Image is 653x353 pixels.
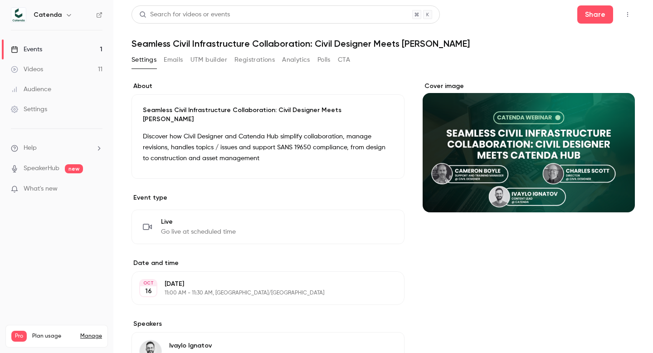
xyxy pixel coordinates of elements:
[132,38,635,49] h1: Seamless Civil Infrastructure Collaboration: Civil Designer Meets [PERSON_NAME]
[143,106,393,124] p: Seamless Civil Infrastructure Collaboration: Civil Designer Meets [PERSON_NAME]
[165,289,356,297] p: 11:00 AM - 11:30 AM, [GEOGRAPHIC_DATA]/[GEOGRAPHIC_DATA]
[145,287,152,296] p: 16
[234,53,275,67] button: Registrations
[80,333,102,340] a: Manage
[139,10,230,20] div: Search for videos or events
[132,53,156,67] button: Settings
[132,193,404,202] p: Event type
[65,164,83,173] span: new
[161,217,236,226] span: Live
[24,184,58,194] span: What's new
[164,53,183,67] button: Emails
[317,53,331,67] button: Polls
[140,280,156,286] div: OCT
[92,185,102,193] iframe: Noticeable Trigger
[11,85,51,94] div: Audience
[11,105,47,114] div: Settings
[169,341,244,350] p: Ivaylo Ignatov
[132,82,404,91] label: About
[32,333,75,340] span: Plan usage
[132,259,404,268] label: Date and time
[34,10,62,20] h6: Catenda
[161,227,236,236] span: Go live at scheduled time
[338,53,350,67] button: CTA
[143,131,393,164] p: Discover how Civil Designer and Catenda Hub simplify collaboration, manage revisions, handles top...
[11,45,42,54] div: Events
[423,82,635,91] label: Cover image
[11,331,27,342] span: Pro
[165,279,356,289] p: [DATE]
[132,319,404,328] label: Speakers
[282,53,310,67] button: Analytics
[423,82,635,212] section: Cover image
[11,65,43,74] div: Videos
[11,143,102,153] li: help-dropdown-opener
[190,53,227,67] button: UTM builder
[24,164,59,173] a: SpeakerHub
[24,143,37,153] span: Help
[577,5,613,24] button: Share
[11,8,26,22] img: Catenda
